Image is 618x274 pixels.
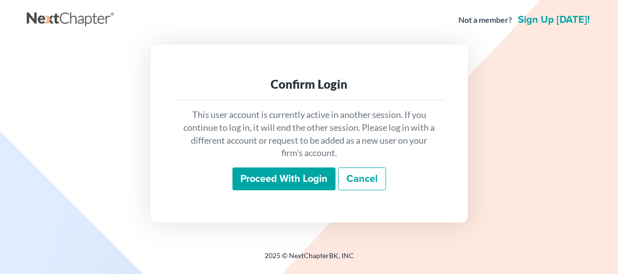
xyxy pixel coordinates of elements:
a: Cancel [338,167,386,190]
a: Sign up [DATE]! [516,15,592,25]
p: This user account is currently active in another session. If you continue to log in, it will end ... [182,109,436,160]
strong: Not a member? [458,14,512,26]
input: Proceed with login [232,167,336,190]
div: Confirm Login [182,76,436,92]
div: 2025 © NextChapterBK, INC [27,251,592,269]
